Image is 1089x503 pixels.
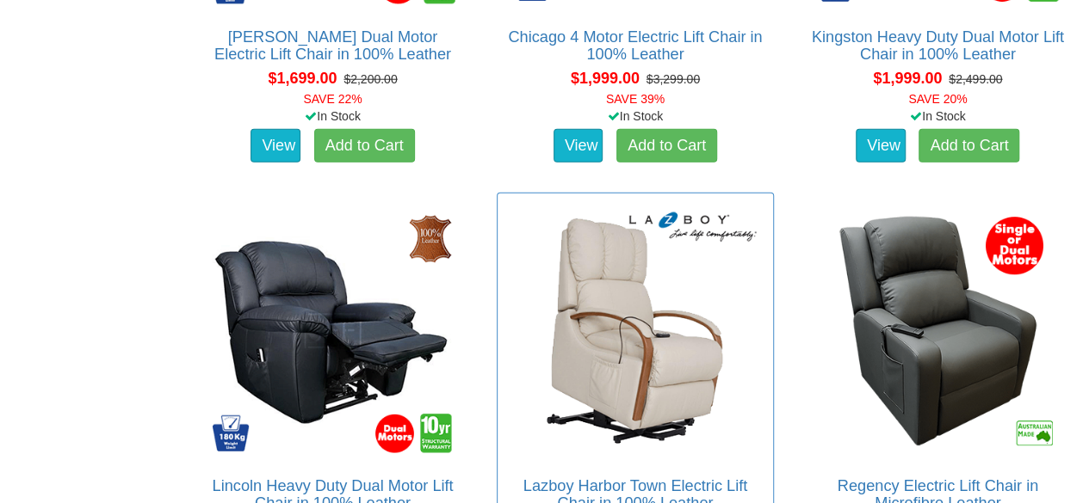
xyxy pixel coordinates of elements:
a: Kingston Heavy Duty Dual Motor Lift Chair in 100% Leather [812,28,1064,63]
span: $1,999.00 [873,70,942,87]
div: In Stock [796,107,1080,125]
a: Add to Cart [616,129,717,163]
del: $3,299.00 [647,72,700,86]
div: In Stock [493,107,777,125]
a: View [856,129,906,163]
a: Add to Cart [314,129,415,163]
font: SAVE 20% [908,92,967,106]
span: $1,999.00 [571,70,640,87]
a: [PERSON_NAME] Dual Motor Electric Lift Chair in 100% Leather [214,28,451,63]
del: $2,499.00 [949,72,1002,86]
span: $1,699.00 [268,70,337,87]
a: View [251,129,300,163]
img: Lazboy Harbor Town Electric Lift Chair in 100% Leather [506,202,764,459]
font: SAVE 22% [303,92,362,106]
font: SAVE 39% [606,92,665,106]
a: View [554,129,603,163]
a: Chicago 4 Motor Electric Lift Chair in 100% Leather [508,28,762,63]
img: Regency Electric Lift Chair in Microfibre Leather [809,202,1067,459]
del: $2,200.00 [343,72,397,86]
img: Lincoln Heavy Duty Dual Motor Lift Chair in 100% Leather [204,202,461,459]
a: Add to Cart [919,129,1019,163]
div: In Stock [191,107,474,125]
